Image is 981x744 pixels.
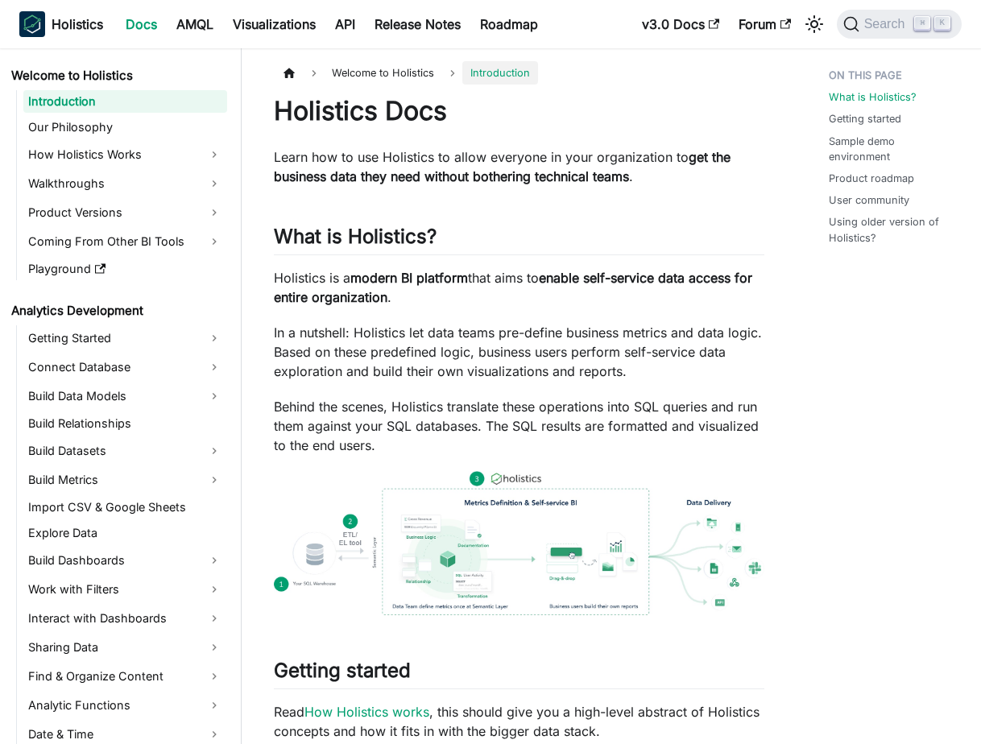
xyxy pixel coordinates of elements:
strong: modern BI platform [350,270,468,286]
a: Import CSV & Google Sheets [23,496,227,519]
img: Holistics [19,11,45,37]
a: Build Metrics [23,467,227,493]
a: Find & Organize Content [23,663,227,689]
b: Holistics [52,14,103,34]
span: Welcome to Holistics [324,61,442,85]
p: In a nutshell: Holistics let data teams pre-define business metrics and data logic. Based on thes... [274,323,764,381]
a: Roadmap [470,11,548,37]
a: Our Philosophy [23,116,227,138]
a: Product roadmap [829,171,914,186]
button: Switch between dark and light mode (currently light mode) [801,11,827,37]
a: API [325,11,365,37]
a: Playground [23,258,227,280]
a: Explore Data [23,522,227,544]
span: Search [859,17,915,31]
p: Holistics is a that aims to . [274,268,764,307]
a: User community [829,192,909,208]
p: Read , this should give you a high-level abstract of Holistics concepts and how it fits in with t... [274,702,764,741]
a: Introduction [23,90,227,113]
a: Sharing Data [23,634,227,660]
a: Build Data Models [23,383,227,409]
a: Visualizations [223,11,325,37]
span: Introduction [462,61,538,85]
a: Connect Database [23,354,227,380]
p: Behind the scenes, Holistics translate these operations into SQL queries and run them against you... [274,397,764,455]
a: Forum [729,11,801,37]
button: Search (Command+K) [837,10,962,39]
p: Learn how to use Holistics to allow everyone in your organization to . [274,147,764,186]
a: Product Versions [23,200,227,225]
kbd: K [934,16,950,31]
h2: Getting started [274,659,764,689]
a: Analytic Functions [23,692,227,718]
a: Analytics Development [6,300,227,322]
nav: Breadcrumbs [274,61,764,85]
a: How Holistics works [304,704,429,720]
a: Build Relationships [23,412,227,435]
a: AMQL [167,11,223,37]
a: Getting started [829,111,901,126]
img: How Holistics fits in your Data Stack [274,471,764,614]
a: How Holistics Works [23,142,227,167]
a: Interact with Dashboards [23,606,227,631]
a: Using older version of Holistics? [829,214,956,245]
a: Getting Started [23,325,227,351]
a: Coming From Other BI Tools [23,229,227,254]
a: Walkthroughs [23,171,227,196]
a: Build Dashboards [23,548,227,573]
a: Welcome to Holistics [6,64,227,87]
a: Docs [116,11,167,37]
a: Sample demo environment [829,134,956,164]
h2: What is Holistics? [274,225,764,255]
a: What is Holistics? [829,89,917,105]
a: Release Notes [365,11,470,37]
a: Work with Filters [23,577,227,602]
a: Home page [274,61,304,85]
a: v3.0 Docs [632,11,729,37]
h1: Holistics Docs [274,95,764,127]
kbd: ⌘ [914,16,930,31]
a: Build Datasets [23,438,227,464]
a: HolisticsHolistics [19,11,103,37]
